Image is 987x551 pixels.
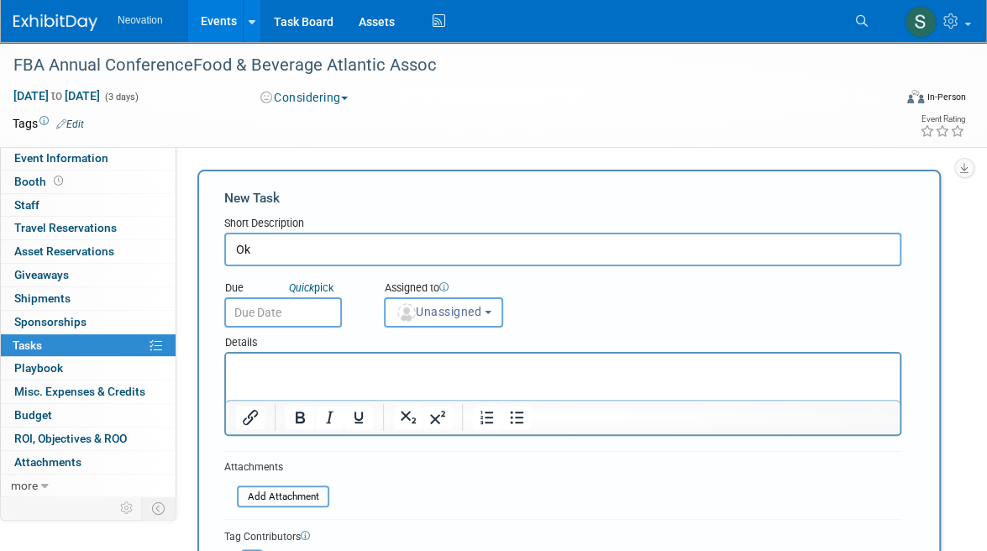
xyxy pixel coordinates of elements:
button: Subscript [394,406,423,429]
span: Event Information [14,151,108,165]
div: Event Format [817,87,966,113]
a: Edit [56,118,84,130]
a: Giveaways [1,264,176,286]
span: Staff [14,198,39,212]
button: Numbered list [473,406,501,429]
button: Underline [344,406,373,429]
input: Name of task or a short description [224,233,901,266]
span: [DATE] [DATE] [13,88,101,103]
img: ExhibitDay [13,14,97,31]
div: In-Person [927,91,966,103]
div: Attachments [224,460,329,475]
span: Giveaways [14,268,69,281]
span: more [11,479,38,492]
a: Budget [1,404,176,427]
span: Attachments [14,455,81,469]
a: Staff [1,194,176,217]
button: Bold [286,406,314,429]
span: Shipments [14,291,71,305]
i: Quick [289,281,314,294]
img: Format-Inperson.png [907,90,924,103]
button: Superscript [423,406,452,429]
span: (3 days) [103,92,139,102]
div: Due [224,281,359,297]
div: Assigned to [384,281,534,297]
a: Tasks [1,334,176,357]
td: Tags [13,115,84,132]
span: Neovation [118,14,163,26]
td: Toggle Event Tabs [142,497,176,519]
button: Bullet list [502,406,531,429]
span: Unassigned [396,305,481,318]
span: to [49,89,65,102]
input: Due Date [224,297,342,328]
button: Italic [315,406,344,429]
a: more [1,475,176,497]
span: Booth [14,175,66,188]
td: Personalize Event Tab Strip [113,497,142,519]
span: Asset Reservations [14,244,114,258]
a: Misc. Expenses & Credits [1,380,176,403]
a: Travel Reservations [1,217,176,239]
a: Booth [1,171,176,193]
button: Considering [255,89,354,106]
a: ROI, Objectives & ROO [1,428,176,450]
button: Insert/edit link [236,406,265,429]
span: Budget [14,408,52,422]
span: Tasks [13,338,42,352]
a: Playbook [1,357,176,380]
div: New Task [224,189,901,207]
button: Unassigned [384,297,503,328]
div: Short Description [224,216,901,233]
a: Shipments [1,287,176,310]
span: Playbook [14,361,63,375]
div: Event Rating [920,115,965,123]
span: ROI, Objectives & ROO [14,432,127,445]
img: Susan Hurrell [905,6,937,38]
a: Event Information [1,147,176,170]
div: FBA Annual ConferenceFood & Beverage Atlantic Assoc [8,50,873,81]
span: Booth not reserved yet [50,175,66,187]
a: Asset Reservations [1,240,176,263]
div: Details [224,328,901,352]
iframe: Rich Text Area [226,354,900,400]
a: Sponsorships [1,311,176,333]
a: Quickpick [286,281,337,295]
div: Tag Contributors [224,527,901,544]
span: Misc. Expenses & Credits [14,385,145,398]
span: Sponsorships [14,315,87,328]
a: Attachments [1,451,176,474]
span: Travel Reservations [14,221,117,234]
